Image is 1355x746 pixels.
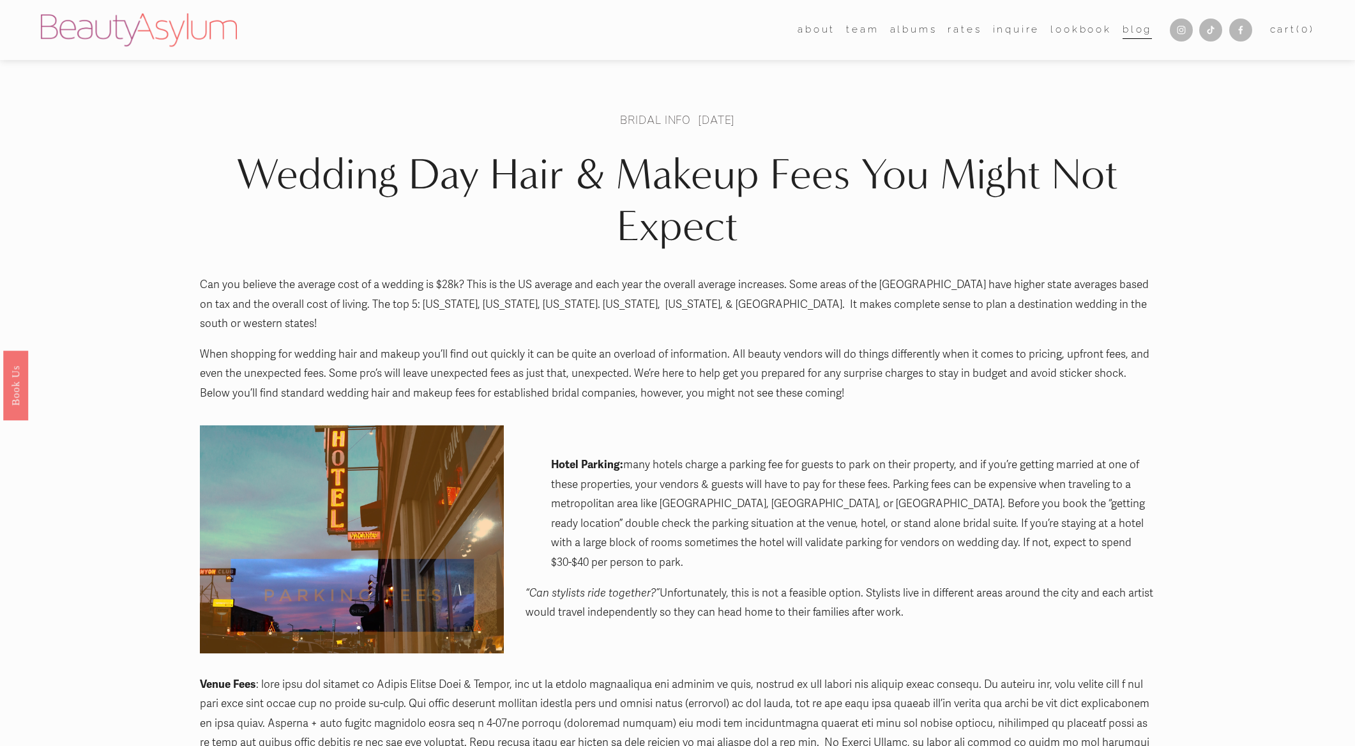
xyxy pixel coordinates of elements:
a: Lookbook [1050,20,1112,40]
a: Instagram [1170,19,1193,42]
p: many hotels charge a parking fee for guests to park on their property, and if you’re getting marr... [551,455,1155,573]
span: 0 [1301,24,1310,35]
img: Beauty Asylum | Bridal Hair &amp; Makeup Charlotte &amp; Atlanta [41,13,237,47]
em: “Can stylists ride together?” [526,586,660,600]
a: folder dropdown [798,20,835,40]
a: Bridal Info [620,112,691,127]
strong: Venue Fees [200,678,256,691]
strong: Hotel Parking: [551,458,623,471]
p: Unfortunately, this is not a feasible option. Stylists live in different areas around the city an... [526,584,1155,623]
a: Rates [948,20,981,40]
a: Inquire [993,20,1040,40]
a: TikTok [1199,19,1222,42]
a: Facebook [1229,19,1252,42]
a: Blog [1123,20,1152,40]
span: [DATE] [698,112,735,127]
p: Can you believe the average cost of a wedding is $28k? This is the US average and each year the o... [200,275,1155,334]
p: When shopping for wedding hair and makeup you’ll find out quickly it can be quite an overload of ... [200,345,1155,404]
span: team [846,21,879,39]
a: folder dropdown [846,20,879,40]
a: 0 items in cart [1270,21,1315,39]
h1: Wedding Day Hair & Makeup Fees You Might Not Expect [200,149,1155,253]
span: ( ) [1296,24,1314,35]
span: about [798,21,835,39]
a: albums [890,20,937,40]
a: Book Us [3,351,28,420]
